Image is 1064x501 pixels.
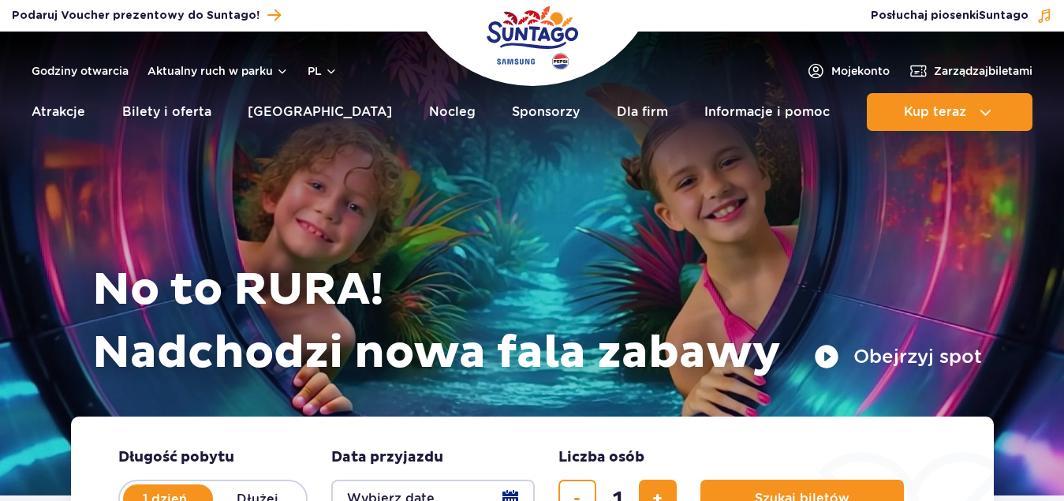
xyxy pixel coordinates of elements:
a: Zarządzajbiletami [909,62,1032,80]
span: Kup teraz [904,105,966,119]
span: Podaruj Voucher prezentowy do Suntago! [12,8,259,24]
button: Posłuchaj piosenkiSuntago [871,8,1052,24]
button: Kup teraz [867,93,1032,131]
span: Długość pobytu [118,448,234,467]
a: Nocleg [429,93,476,131]
a: Dla firm [617,93,668,131]
a: [GEOGRAPHIC_DATA] [248,93,392,131]
a: Godziny otwarcia [32,63,129,79]
button: Obejrzyj spot [814,344,982,369]
a: Bilety i oferta [122,93,211,131]
a: Mojekonto [806,62,890,80]
button: pl [308,63,338,79]
span: Suntago [979,10,1029,21]
a: Podaruj Voucher prezentowy do Suntago! [12,5,281,26]
h1: No to RURA! Nadchodzi nowa fala zabawy [92,259,982,385]
span: Liczba osób [558,448,644,467]
a: Informacje i pomoc [704,93,830,131]
button: Aktualny ruch w parku [147,65,289,77]
span: Posłuchaj piosenki [871,8,1029,24]
a: Atrakcje [32,93,85,131]
span: Moje konto [831,63,890,79]
span: Data przyjazdu [331,448,443,467]
a: Sponsorzy [512,93,580,131]
span: Zarządzaj biletami [934,63,1032,79]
